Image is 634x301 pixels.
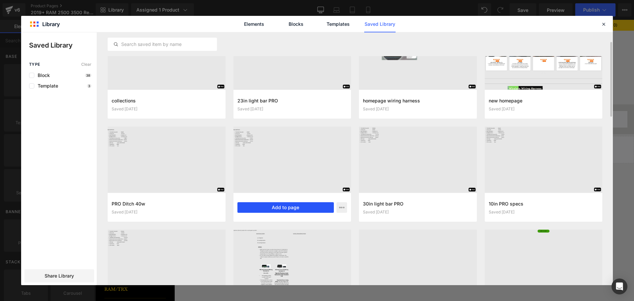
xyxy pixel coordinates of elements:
[86,69,147,80] div: Product Description
[364,16,396,32] a: Saved Library
[85,73,91,77] p: 38
[9,191,70,208] a: Jeep
[363,200,473,207] h3: 30in light bar PRO
[9,121,70,138] a: Ford
[9,226,70,244] a: Mitsubishi Outlander
[112,210,222,214] div: Saved [DATE]
[363,107,473,111] div: Saved [DATE]
[9,86,70,103] a: Wireless Wiring Harness
[29,40,97,50] p: Saved Library
[363,210,473,214] div: Saved [DATE]
[489,210,599,214] div: Saved [DATE]
[102,126,194,134] span: [DOMAIN_NAME] Reviews
[238,16,270,32] a: Elements
[81,62,91,67] span: Clear
[9,156,70,173] a: GMC
[159,69,210,80] div: Light Pod Specs
[9,208,70,226] a: Lexus GX550
[34,83,58,89] span: Template
[237,97,347,104] h3: 23in light bar PRO
[9,103,70,121] a: Chevrolet
[112,107,222,111] div: Saved [DATE]
[112,200,222,207] h3: PRO Ditch 40w
[489,107,599,111] div: Saved [DATE]
[489,97,599,104] h3: new homepage
[363,97,473,104] h3: homepage wiring harness
[9,244,70,261] a: Nissan
[29,62,40,67] span: Type
[9,279,70,296] a: Rivian
[223,69,291,80] div: Shipping & Warranty
[87,84,91,88] p: 3
[170,127,194,132] span: - Reviews
[280,16,312,32] a: Blocks
[112,97,222,104] h3: collections
[489,200,599,207] h3: 10in PRO specs
[108,40,217,48] input: Search saved item by name
[45,273,74,279] span: Share Library
[322,16,354,32] a: Templates
[612,279,627,294] div: Open Intercom Messenger
[9,138,70,156] a: Freightliner M2
[237,107,347,111] div: Saved [DATE]
[237,202,334,213] button: Add to page
[9,261,70,279] a: RAM/TRX
[34,73,50,78] span: Block
[9,173,70,191] a: Hummer EV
